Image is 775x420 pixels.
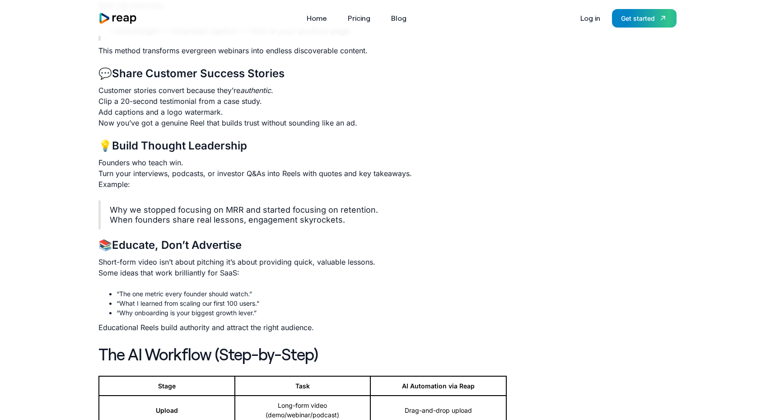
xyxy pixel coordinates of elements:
div: Get started [621,14,655,23]
th: AI Automation via Reap [370,376,506,396]
th: Task [235,376,371,396]
a: Get started [612,9,677,28]
p: This method transforms evergreen webinars into endless discoverable content. [98,45,507,56]
h2: The AI Workflow (Step-by-Step) [98,344,507,365]
a: Home [302,11,331,25]
li: “The one metric every founder should watch.” [117,289,507,299]
blockquote: Why we stopped focusing on MRR and started focusing on retention. When founders share real lesson... [98,201,507,229]
a: Blog [387,11,411,25]
li: “What I learned from scaling our first 100 users.” [117,299,507,308]
p: Customer stories convert because they’re . Clip a 20-second testimonial from a case study. Add ca... [98,85,507,128]
h3: 💬 [98,67,507,80]
a: Pricing [343,11,375,25]
th: Stage [99,376,235,396]
p: Founders who teach win. Turn your interviews, podcasts, or investor Q&As into Reels with quotes a... [98,157,507,190]
h3: 📚 [98,238,507,252]
p: Educational Reels build authority and attract the right audience. [98,322,507,333]
a: home [98,12,137,24]
a: Log in [576,11,605,25]
h3: 💡 [98,139,507,153]
strong: Build Thought Leadership [112,139,247,152]
strong: Educate, Don’t Advertise [112,238,242,252]
img: reap logo [98,12,137,24]
em: authentic [240,86,271,95]
strong: Share Customer Success Stories [112,67,285,80]
strong: Upload [156,406,178,414]
p: Short-form video isn’t about pitching it’s about providing quick, valuable lessons. Some ideas th... [98,257,507,278]
li: “Why onboarding is your biggest growth lever.” [117,308,507,317]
